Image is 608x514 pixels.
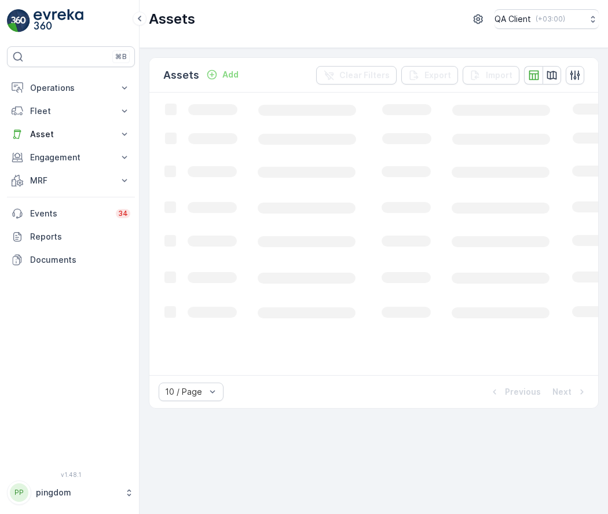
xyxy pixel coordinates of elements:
[7,225,135,248] a: Reports
[7,471,135,478] span: v 1.48.1
[339,69,390,81] p: Clear Filters
[30,105,112,117] p: Fleet
[30,254,130,266] p: Documents
[7,9,30,32] img: logo
[7,146,135,169] button: Engagement
[7,248,135,271] a: Documents
[7,480,135,505] button: PPpingdom
[551,385,589,399] button: Next
[34,9,83,32] img: logo_light-DOdMpM7g.png
[202,68,243,82] button: Add
[30,175,112,186] p: MRF
[536,14,565,24] p: ( +03:00 )
[495,9,599,29] button: QA Client(+03:00)
[7,123,135,146] button: Asset
[7,169,135,192] button: MRF
[30,208,109,219] p: Events
[552,386,572,398] p: Next
[401,66,458,85] button: Export
[149,10,195,28] p: Assets
[30,231,130,243] p: Reports
[316,66,397,85] button: Clear Filters
[36,487,119,498] p: pingdom
[30,82,112,94] p: Operations
[30,128,112,140] p: Asset
[115,52,127,61] p: ⌘B
[495,13,531,25] p: QA Client
[463,66,519,85] button: Import
[424,69,451,81] p: Export
[163,67,199,83] p: Assets
[10,483,28,502] div: PP
[7,76,135,100] button: Operations
[505,386,541,398] p: Previous
[7,100,135,123] button: Fleet
[222,69,239,80] p: Add
[486,69,512,81] p: Import
[118,209,128,218] p: 34
[488,385,542,399] button: Previous
[7,202,135,225] a: Events34
[30,152,112,163] p: Engagement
